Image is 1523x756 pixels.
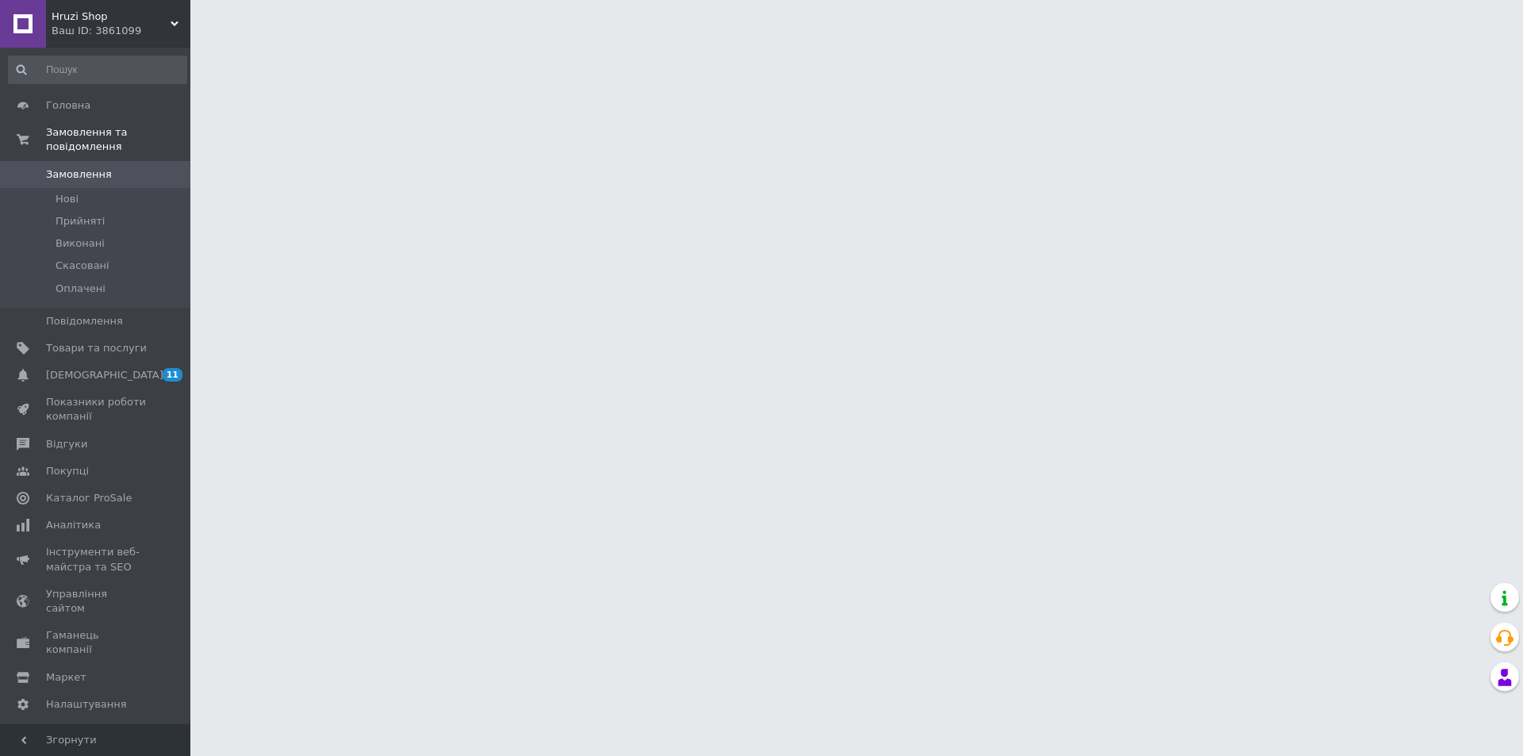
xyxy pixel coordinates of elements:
span: Виконані [56,236,105,251]
span: Показники роботи компанії [46,395,147,424]
span: Відгуки [46,437,87,451]
span: Замовлення [46,167,112,182]
span: Прийняті [56,214,105,228]
span: Оплачені [56,282,105,296]
span: Інструменти веб-майстра та SEO [46,545,147,574]
span: Повідомлення [46,314,123,328]
span: Покупці [46,464,89,478]
span: Скасовані [56,259,109,273]
span: Маркет [46,670,86,685]
span: Налаштування [46,697,127,712]
span: Гаманець компанії [46,628,147,657]
div: Ваш ID: 3861099 [52,24,190,38]
span: Нові [56,192,79,206]
span: Hruzi Shop [52,10,171,24]
span: Товари та послуги [46,341,147,355]
span: Управління сайтом [46,587,147,616]
span: Замовлення та повідомлення [46,125,190,154]
span: Аналітика [46,518,101,532]
span: Головна [46,98,90,113]
input: Пошук [8,56,187,84]
span: Каталог ProSale [46,491,132,505]
span: 11 [163,368,182,382]
span: [DEMOGRAPHIC_DATA] [46,368,163,382]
